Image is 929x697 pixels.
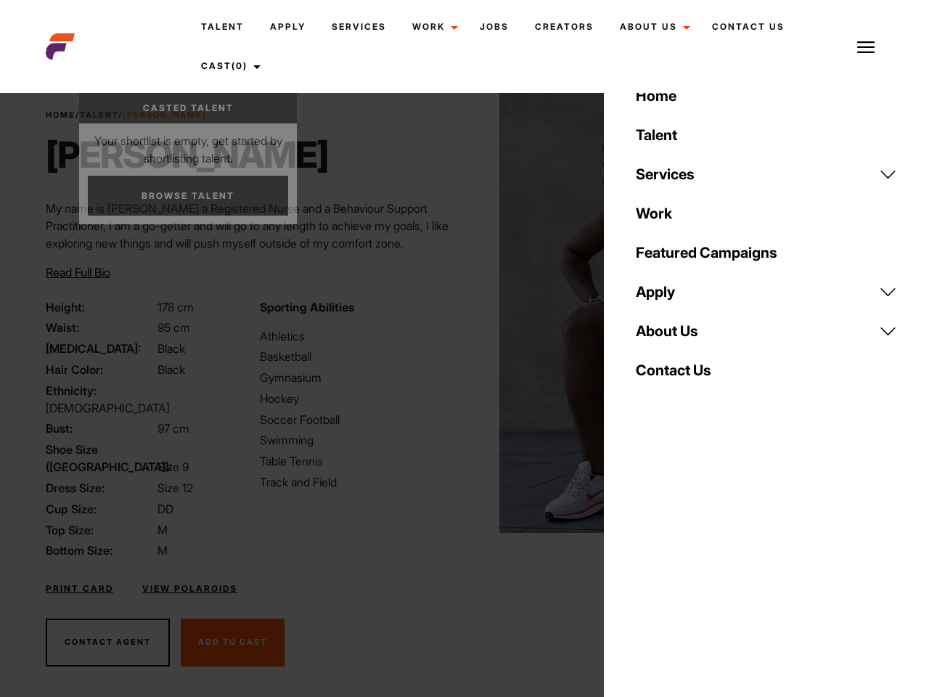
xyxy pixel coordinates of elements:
[157,362,185,377] span: Black
[157,300,194,314] span: 178 cm
[79,93,297,123] a: Casted Talent
[627,76,906,115] a: Home
[46,542,155,559] span: Bottom Size:
[188,46,269,86] a: Cast(0)
[88,176,288,216] a: Browse Talent
[260,473,456,491] li: Track and Field
[157,320,190,335] span: 95 cm
[46,500,155,518] span: Cup Size:
[198,637,267,647] span: Add To Cast
[627,351,906,390] a: Contact Us
[699,7,798,46] a: Contact Us
[627,115,906,155] a: Talent
[157,341,185,356] span: Black
[46,479,155,497] span: Dress Size:
[79,123,297,167] p: Your shortlist is empty, get started by shortlisting talent.
[46,441,155,476] span: Shoe Size ([GEOGRAPHIC_DATA]):
[260,369,456,386] li: Gymnasium
[181,619,285,667] button: Add To Cast
[257,7,319,46] a: Apply
[157,460,189,474] span: Size 9
[627,311,906,351] a: About Us
[46,110,75,120] a: Home
[157,421,189,436] span: 97 cm
[399,7,467,46] a: Work
[188,7,257,46] a: Talent
[627,194,906,233] a: Work
[46,201,449,250] span: My name is [PERSON_NAME] a Registered Nurse and a Behaviour Support Practitioner, I am a go-gette...
[142,582,237,595] a: View Polaroids
[857,38,875,56] img: Burger icon
[46,420,155,437] span: Bust:
[46,32,75,61] img: cropped-aefm-brand-fav-22-square.png
[260,390,456,407] li: Hockey
[260,452,456,470] li: Table Tennis
[157,502,173,516] span: DD
[46,340,155,357] span: [MEDICAL_DATA]:
[627,233,906,272] a: Featured Campaigns
[46,521,155,539] span: Top Size:
[46,298,155,316] span: Height:
[467,7,522,46] a: Jobs
[46,361,155,378] span: Hair Color:
[46,109,207,121] span: / /
[607,7,699,46] a: About Us
[46,133,328,176] h1: [PERSON_NAME]
[260,327,456,345] li: Athletics
[157,481,193,495] span: Size 12
[46,265,110,280] span: Read Full Bio
[46,619,170,667] button: Contact Agent
[46,401,170,415] span: [DEMOGRAPHIC_DATA]
[260,431,456,449] li: Swimming
[157,523,168,537] span: M
[46,264,110,281] button: Read Full Bio
[260,348,456,365] li: Basketball
[260,300,354,314] strong: Sporting Abilities
[627,272,906,311] a: Apply
[522,7,607,46] a: Creators
[46,382,155,399] span: Ethnicity:
[319,7,399,46] a: Services
[157,543,168,558] span: M
[46,582,113,595] a: Print Card
[46,319,155,336] span: Waist:
[260,411,456,428] li: Soccer Football
[232,60,247,71] span: (0)
[627,155,906,194] a: Services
